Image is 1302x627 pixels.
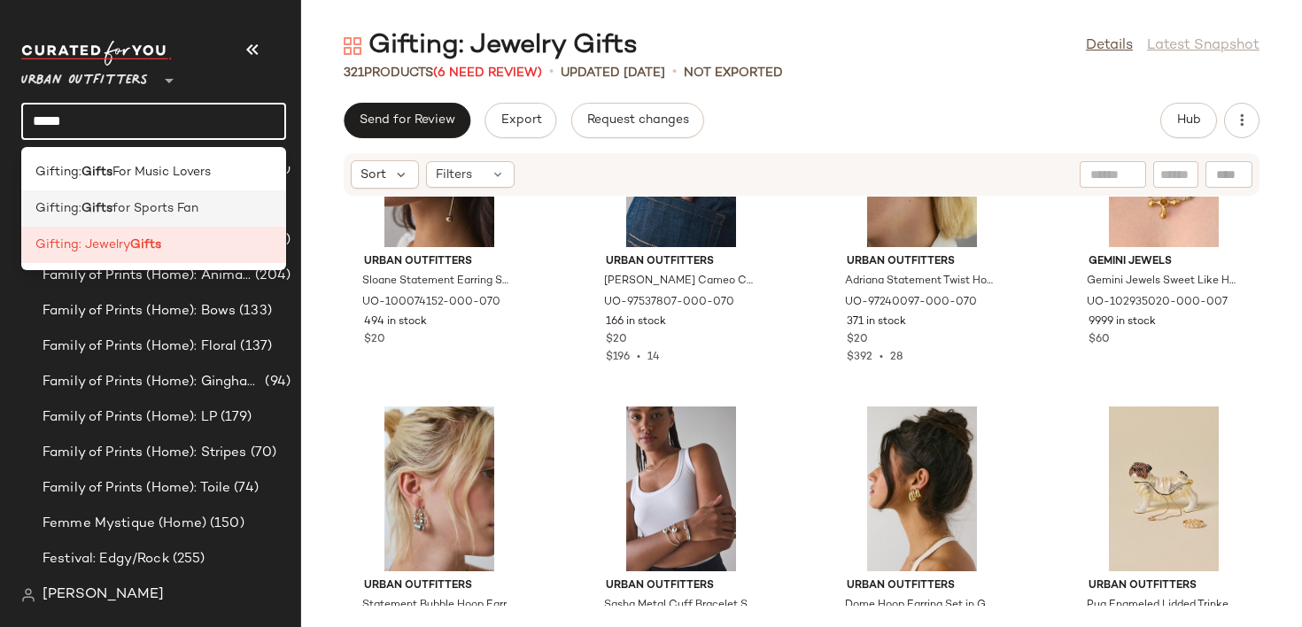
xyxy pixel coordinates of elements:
button: Request changes [571,103,704,138]
button: Send for Review [344,103,470,138]
span: Festival: Edgy/Rock [43,549,169,569]
span: 494 in stock [364,314,427,330]
span: (150) [206,514,244,534]
span: UO-97240097-000-070 [845,295,977,311]
span: 9999 in stock [1089,314,1156,330]
b: Gifts [81,163,112,182]
span: • [672,62,677,83]
a: Details [1086,35,1133,57]
span: 14 [647,352,660,363]
button: Export [484,103,556,138]
span: Gifting: [35,163,81,182]
span: Urban Outfitters [606,578,756,594]
span: For Music Lovers [112,163,211,182]
span: (94) [261,372,291,392]
span: Family of Prints (Home): LP [43,407,217,428]
span: Urban Outfitters [364,254,515,270]
span: (255) [169,549,205,569]
span: (133) [236,301,272,321]
span: Dome Hoop Earring Set in Gold, Women's at Urban Outfitters [845,598,996,614]
span: Pug Enameled Lidded Trinket Box in White at Urban Outfitters [1087,598,1237,614]
img: 98946783_007_b [350,406,529,571]
span: (70) [247,443,277,463]
span: Urban Outfitters [606,254,756,270]
span: Sort [360,166,386,184]
span: • [872,352,890,363]
span: Urban Outfitters [847,578,997,594]
img: 98938665_070_b [833,406,1011,571]
span: Family of Prints (Home): Gingham & Plaid [43,372,261,392]
span: $20 [847,332,868,348]
span: (137) [236,337,272,357]
span: Send for Review [359,113,455,128]
span: Urban Outfitters [364,578,515,594]
span: [PERSON_NAME] [43,584,164,606]
span: Urban Outfitters [21,60,148,92]
span: Gemini Jewels [1089,254,1239,270]
span: for Sports Fan [112,199,198,218]
span: 166 in stock [606,314,666,330]
span: Family of Prints (Home): Bows [43,301,236,321]
span: (6 Need Review) [433,66,542,80]
span: Gifting: Jewelry [35,236,130,254]
img: cfy_white_logo.C9jOOHJF.svg [21,41,172,66]
span: Family of Prints (Home): Toile [43,478,230,499]
span: $60 [1089,332,1110,348]
span: Gifting: [35,199,81,218]
span: Statement Bubble Hoop Earring in Silver, Women's at Urban Outfitters [362,598,513,614]
span: 321 [344,66,364,80]
span: Adriana Statement Twist Hoop Earring in Gold, Women's at Urban Outfitters [845,274,996,290]
span: (204) [252,266,291,286]
span: 371 in stock [847,314,906,330]
span: Gemini Jewels Sweet Like Honey Necklace in Silver, Women's at Urban Outfitters [1087,274,1237,290]
span: Femme Mystique (Home) [43,514,206,534]
b: Gifts [130,236,161,254]
span: Sloane Statement Earring Set in Gold, Women's at Urban Outfitters [362,274,513,290]
p: Not Exported [684,64,783,82]
span: 28 [890,352,903,363]
span: Family of Prints (Home): Animal Prints + Icons [43,266,252,286]
span: (179) [217,407,252,428]
span: Request changes [586,113,689,128]
span: [PERSON_NAME] Cameo Charm Bracelet in Gold, Women's at Urban Outfitters [604,274,755,290]
span: Family of Prints (Home): Stripes [43,443,247,463]
img: svg%3e [344,37,361,55]
img: 97480222_010_b [1074,406,1253,571]
span: Export [500,113,541,128]
span: Family of Prints (Home): Floral [43,337,236,357]
span: $392 [847,352,872,363]
span: $20 [364,332,385,348]
b: Gifts [81,199,112,218]
img: 102187051_007_b [592,406,771,571]
div: Gifting: Jewelry Gifts [344,28,638,64]
span: Hub [1176,113,1201,128]
button: Hub [1160,103,1217,138]
span: UO-102935020-000-007 [1087,295,1228,311]
img: svg%3e [21,588,35,602]
span: UO-97537807-000-070 [604,295,734,311]
span: Filters [436,166,472,184]
span: $196 [606,352,630,363]
span: UO-100074152-000-070 [362,295,500,311]
p: updated [DATE] [561,64,665,82]
span: Urban Outfitters [1089,578,1239,594]
span: Urban Outfitters [847,254,997,270]
span: $20 [606,332,627,348]
span: • [549,62,554,83]
span: (74) [230,478,259,499]
div: Products [344,64,542,82]
span: Sasha Metal Cuff Bracelet Set in Silver, Women's at Urban Outfitters [604,598,755,614]
span: • [630,352,647,363]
